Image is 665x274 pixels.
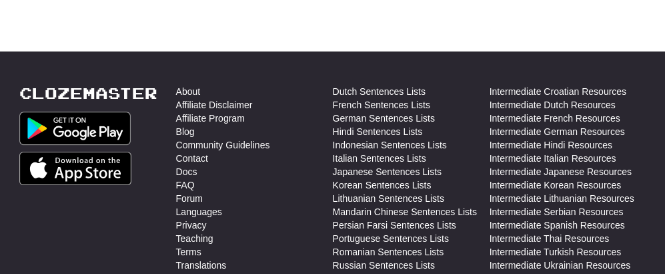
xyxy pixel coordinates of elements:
a: Intermediate Japanese Resources [490,165,632,178]
a: Russian Sentences Lists [333,259,435,272]
a: Intermediate Turkish Resources [490,245,622,259]
a: German Sentences Lists [333,112,435,125]
a: Translations [176,259,227,272]
a: Lithuanian Sentences Lists [333,192,444,205]
a: Dutch Sentences Lists [333,85,426,98]
a: Intermediate Lithuanian Resources [490,192,634,205]
a: Contact [176,152,208,165]
a: Community Guidelines [176,138,270,152]
a: Romanian Sentences Lists [333,245,444,259]
a: Clozemaster [19,85,157,102]
a: Intermediate Thai Resources [490,232,610,245]
a: Intermediate Ukrainian Resources [490,259,631,272]
a: Affiliate Program [176,112,245,125]
a: French Sentences Lists [333,98,430,112]
a: Intermediate Croatian Resources [490,85,626,98]
a: Portuguese Sentences Lists [333,232,449,245]
a: Persian Farsi Sentences Lists [333,219,456,232]
a: Intermediate German Resources [490,125,625,138]
a: Teaching [176,232,213,245]
img: Get it on App Store [19,152,132,185]
a: Japanese Sentences Lists [333,165,442,178]
a: About [176,85,201,98]
a: Intermediate Korean Resources [490,178,622,192]
a: Terms [176,245,201,259]
a: Docs [176,165,197,178]
a: Intermediate Dutch Resources [490,98,616,112]
a: FAQ [176,178,195,192]
a: Intermediate Italian Resources [490,152,616,165]
a: Indonesian Sentences Lists [333,138,447,152]
a: Hindi Sentences Lists [333,125,423,138]
a: Intermediate Spanish Resources [490,219,625,232]
a: Privacy [176,219,207,232]
a: Blog [176,125,195,138]
a: Italian Sentences Lists [333,152,426,165]
a: Languages [176,205,222,219]
a: Intermediate Serbian Resources [490,205,624,219]
a: Intermediate French Resources [490,112,620,125]
a: Intermediate Hindi Resources [490,138,612,152]
a: Forum [176,192,203,205]
a: Affiliate Disclaimer [176,98,253,112]
img: Get it on Google Play [19,112,131,145]
a: Mandarin Chinese Sentences Lists [333,205,477,219]
a: Korean Sentences Lists [333,178,432,192]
